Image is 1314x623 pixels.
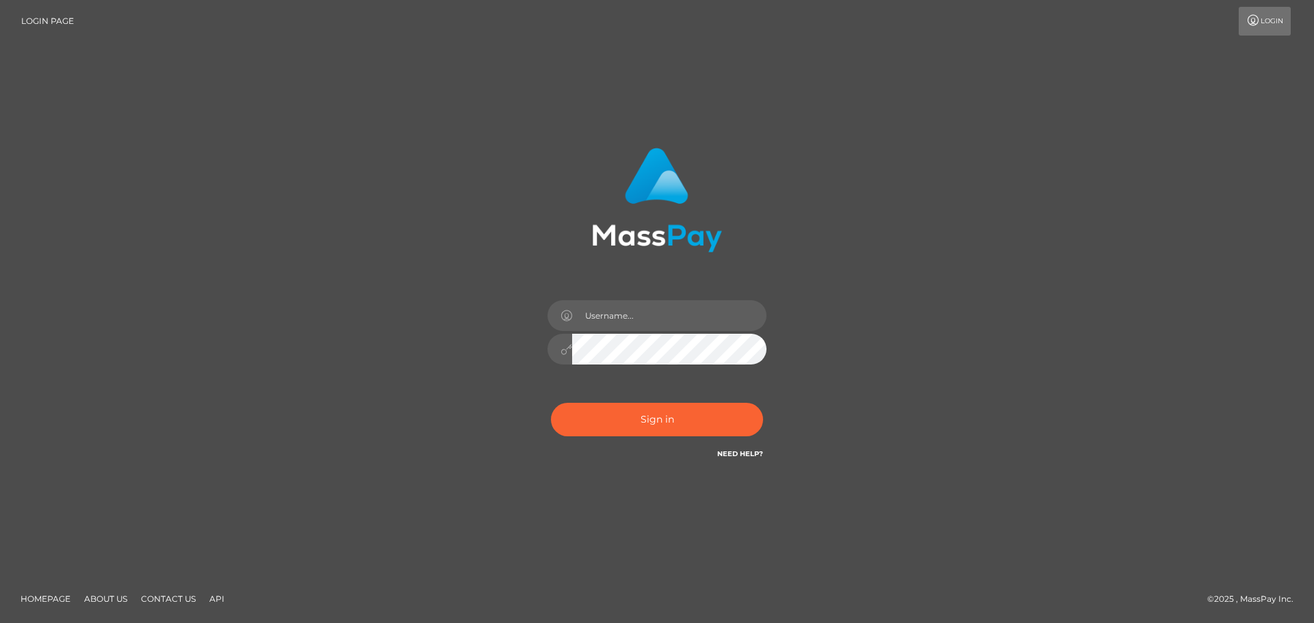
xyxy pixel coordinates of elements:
a: Contact Us [136,588,201,609]
a: Homepage [15,588,76,609]
input: Username... [572,300,766,331]
a: About Us [79,588,133,609]
img: MassPay Login [592,148,722,252]
a: Login [1239,7,1291,36]
button: Sign in [551,403,763,436]
a: API [204,588,230,609]
a: Login Page [21,7,74,36]
a: Need Help? [717,449,763,458]
div: © 2025 , MassPay Inc. [1207,592,1304,607]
